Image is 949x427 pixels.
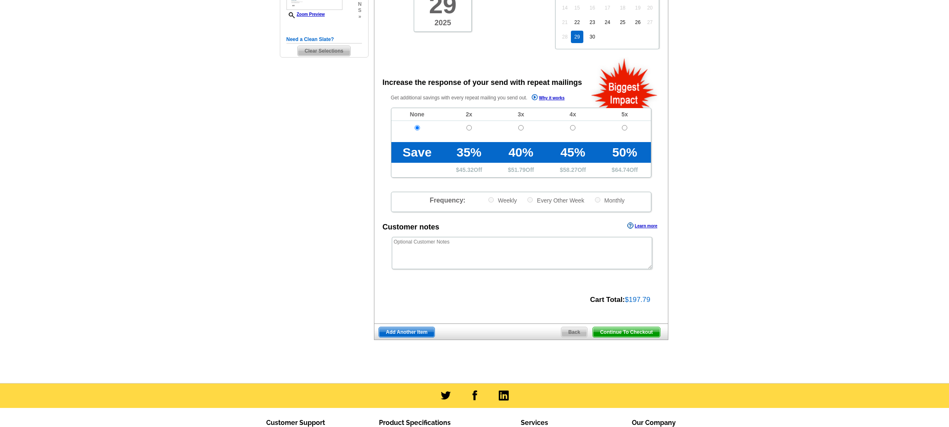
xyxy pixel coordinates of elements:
[358,7,362,14] span: s
[443,142,495,163] td: 35%
[632,16,644,29] a: 26
[605,5,610,11] span: 17
[562,34,568,40] span: 28
[562,19,568,25] span: 21
[495,108,547,121] td: 3x
[383,222,439,233] div: Customer notes
[430,197,465,204] span: Frequency:
[616,16,629,29] a: 25
[527,196,584,204] label: Every Other Week
[511,166,526,173] span: 51.79
[532,94,565,103] a: Why it works
[443,163,495,177] td: $ Off
[590,296,625,304] strong: Cart Total:
[488,197,494,203] input: Weekly
[593,327,660,337] span: Continue To Checkout
[602,16,614,29] a: 24
[586,31,598,43] a: 30
[358,14,362,20] span: »
[595,197,600,203] input: Monthly
[391,108,443,121] td: None
[586,16,598,29] a: 23
[286,36,362,43] h5: Need a Clean Slate?
[615,166,629,173] span: 64.74
[547,163,599,177] td: $ Off
[379,327,435,338] a: Add Another Item
[383,77,582,88] div: Increase the response of your send with repeat mailings
[391,142,443,163] td: Save
[599,108,650,121] td: 5x
[459,166,474,173] span: 45.32
[563,166,578,173] span: 58.27
[495,142,547,163] td: 40%
[414,18,471,31] span: 2025
[632,419,676,427] span: Our Company
[391,93,583,103] p: Get additional savings with every repeat mailing you send out.
[547,108,599,121] td: 4x
[527,197,533,203] input: Every Other Week
[571,31,583,43] a: 29
[620,5,625,11] span: 18
[590,5,595,11] span: 16
[574,5,580,11] span: 15
[627,222,657,229] a: Learn more
[594,196,625,204] label: Monthly
[647,19,653,25] span: 27
[358,1,362,7] span: n
[783,234,949,427] iframe: LiveChat chat widget
[625,296,650,304] span: $197.79
[571,16,583,29] a: 22
[599,142,650,163] td: 50%
[647,5,653,11] span: 20
[547,142,599,163] td: 45%
[488,196,517,204] label: Weekly
[590,57,659,108] img: biggestImpact.png
[379,419,451,427] span: Product Specifications
[443,108,495,121] td: 2x
[599,163,650,177] td: $ Off
[298,46,350,56] span: Clear Selections
[286,12,325,17] a: Zoom Preview
[562,5,568,11] span: 14
[561,327,588,338] a: Back
[379,327,434,337] span: Add Another Item
[266,419,325,427] span: Customer Support
[521,419,548,427] span: Services
[635,5,641,11] span: 19
[495,163,547,177] td: $ Off
[561,327,587,337] span: Back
